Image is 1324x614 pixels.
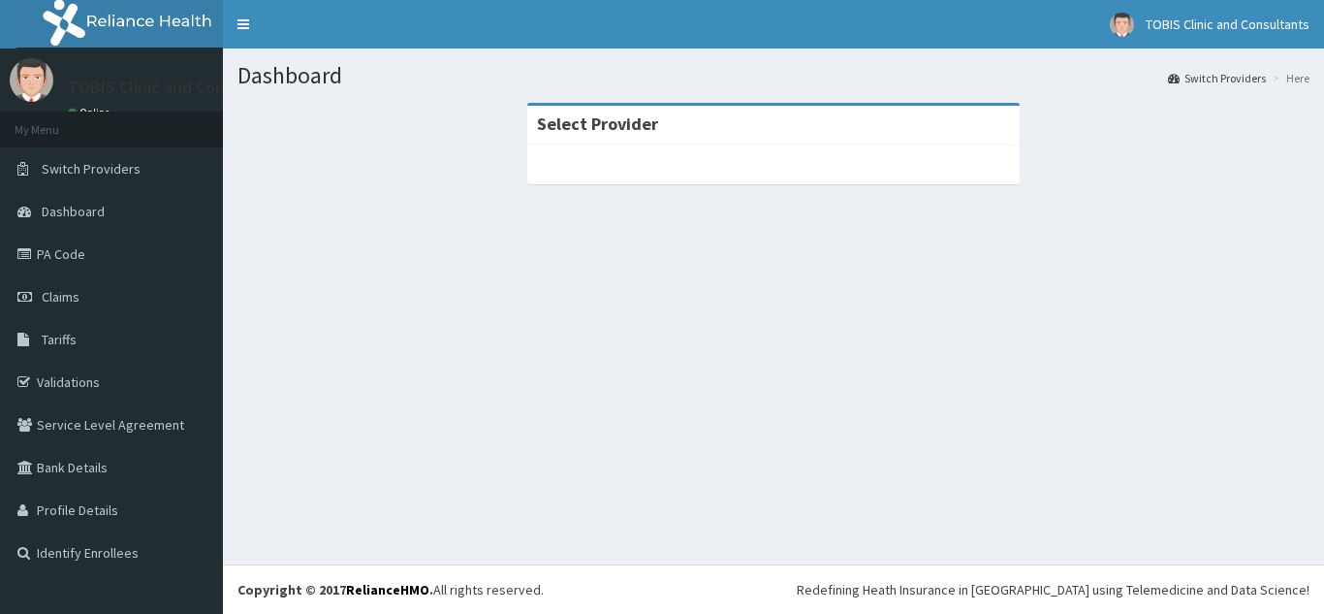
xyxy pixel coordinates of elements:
span: TOBIS Clinic and Consultants [1146,16,1309,33]
span: Switch Providers [42,160,141,178]
p: TOBIS Clinic and Consultants [68,79,288,96]
div: Redefining Heath Insurance in [GEOGRAPHIC_DATA] using Telemedicine and Data Science! [797,580,1309,599]
span: Tariffs [42,331,77,348]
img: User Image [10,58,53,102]
strong: Select Provider [537,113,658,135]
footer: All rights reserved. [223,565,1324,614]
strong: Copyright © 2017 . [237,581,433,598]
span: Claims [42,288,79,306]
a: RelianceHMO [346,581,429,598]
a: Online [68,106,114,119]
span: Dashboard [42,203,105,220]
a: Switch Providers [1168,70,1266,86]
li: Here [1268,70,1309,86]
img: User Image [1110,13,1134,37]
h1: Dashboard [237,63,1309,88]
